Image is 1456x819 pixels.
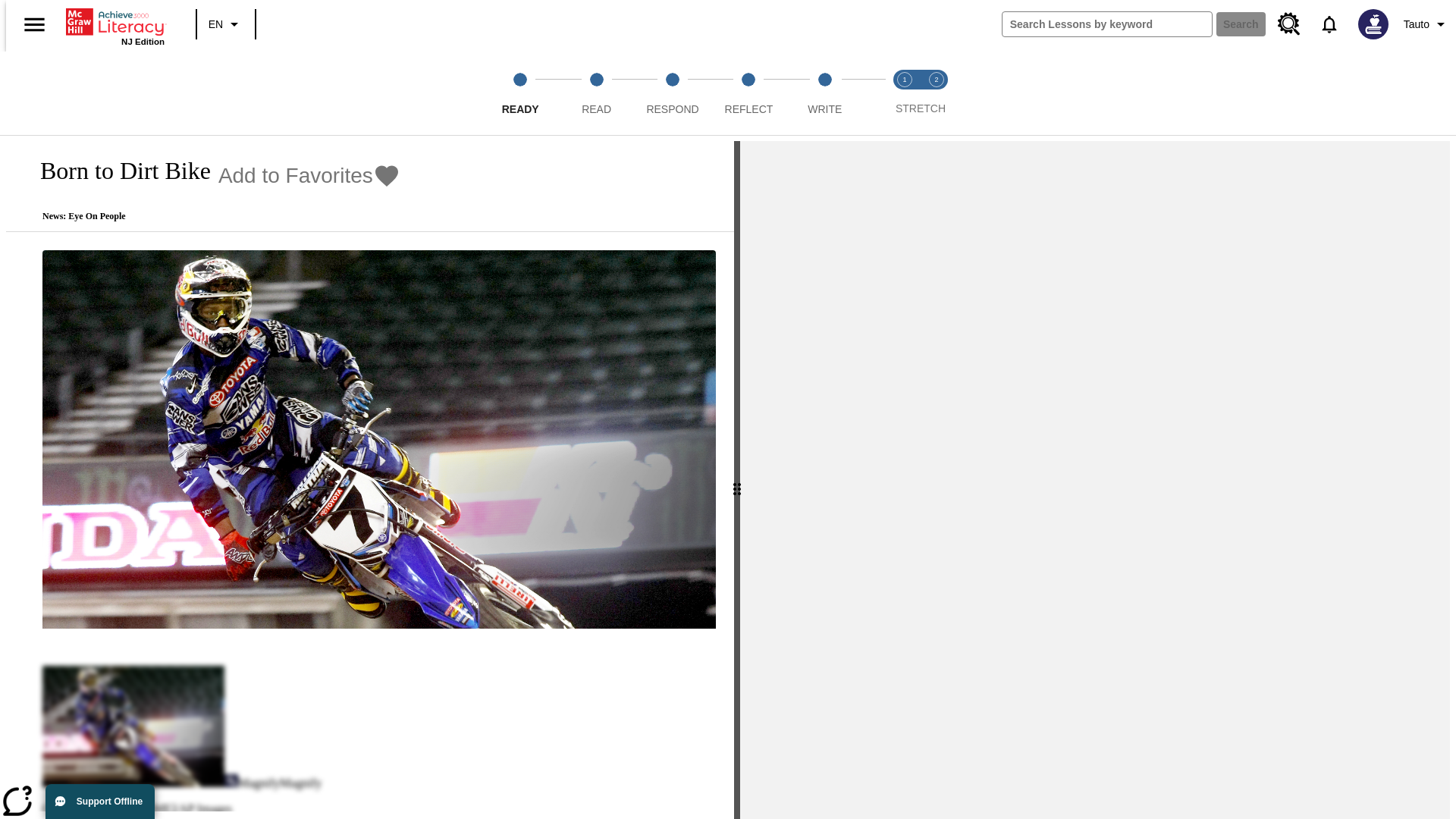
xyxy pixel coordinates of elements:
[725,103,773,115] span: Reflect
[42,250,716,629] img: Motocross racer James Stewart flies through the air on his dirt bike.
[552,52,640,135] button: Read step 2 of 5
[934,76,938,83] text: 2
[902,76,906,83] text: 1
[1404,17,1429,33] span: Tauto
[218,162,400,189] button: Add to Favorites - Born to Dirt Bike
[502,103,539,115] span: Ready
[66,5,165,46] div: Home
[45,784,155,819] button: Support Offline
[1349,5,1398,44] button: Select a new avatar
[1269,4,1310,45] a: Resource Center, Will open in new tab
[476,52,564,135] button: Ready step 1 of 5
[734,141,740,819] div: Press Enter or Spacebar and then press right and left arrow keys to move the slider
[740,141,1450,819] div: activity
[704,52,792,135] button: Reflect step 4 of 5
[218,164,373,188] span: Add to Favorites
[202,11,250,38] button: Language: EN, Select a language
[6,141,734,811] div: reading
[646,103,698,115] span: Respond
[582,103,611,115] span: Read
[915,52,959,135] button: Stretch Respond step 2 of 2
[808,103,842,115] span: Write
[121,37,165,46] span: NJ Edition
[77,796,143,807] span: Support Offline
[24,157,211,185] h1: Born to Dirt Bike
[896,102,946,115] span: STRETCH
[12,2,57,47] button: Open side menu
[1003,12,1212,36] input: search field
[883,52,927,135] button: Stretch Read step 1 of 2
[1398,11,1456,38] button: Profile/Settings
[781,52,869,135] button: Write step 5 of 5
[24,211,400,222] p: News: Eye On People
[209,17,223,33] span: EN
[1358,9,1389,39] img: Avatar
[1310,5,1349,44] a: Notifications
[629,52,717,135] button: Respond step 3 of 5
